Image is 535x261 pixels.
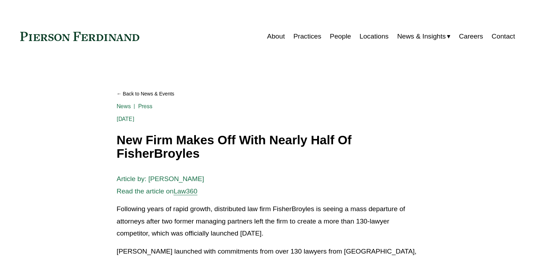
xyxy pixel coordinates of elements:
a: Careers [459,30,483,43]
span: Article by: [PERSON_NAME] Read the article on [117,175,204,195]
span: [DATE] [117,116,134,122]
p: Following years of rapid growth, distributed law firm FisherBroyles is seeing a mass departure of... [117,203,418,240]
a: Back to News & Events [117,88,418,100]
a: Practices [293,30,321,43]
a: People [330,30,351,43]
a: Contact [492,30,515,43]
a: About [267,30,285,43]
a: Law360 [174,187,197,195]
a: Press [138,103,153,110]
a: folder dropdown [397,30,450,43]
span: News & Insights [397,30,446,43]
a: Locations [360,30,389,43]
h1: New Firm Makes Off With Nearly Half Of FisherBroyles [117,133,418,161]
a: News [117,103,131,110]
